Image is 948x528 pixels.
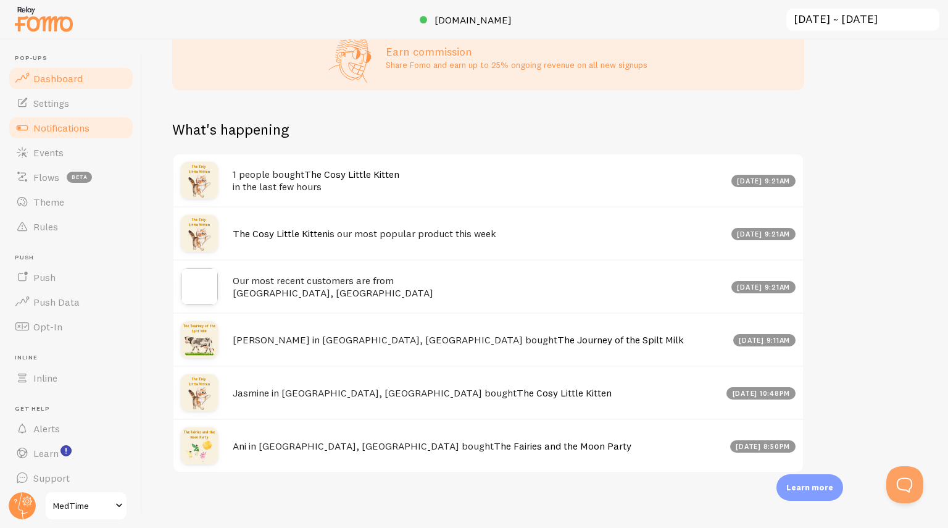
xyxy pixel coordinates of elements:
[304,168,399,180] a: The Cosy Little Kitten
[7,416,135,441] a: Alerts
[786,482,833,493] p: Learn more
[233,168,724,193] h4: 1 people bought in the last few hours
[53,498,112,513] span: MedTime
[33,97,69,109] span: Settings
[233,227,328,240] a: The Cosy Little Kitten
[33,296,80,308] span: Push Data
[7,265,135,290] a: Push
[15,54,135,62] span: Pop-ups
[386,59,647,71] p: Share Fomo and earn up to 25% ongoing revenue on all new signups
[44,491,128,521] a: MedTime
[33,196,64,208] span: Theme
[15,405,135,413] span: Get Help
[7,140,135,165] a: Events
[517,387,612,399] a: The Cosy Little Kitten
[730,440,796,453] div: [DATE] 8:50pm
[7,66,135,91] a: Dashboard
[776,474,843,501] div: Learn more
[233,274,724,300] h4: Our most recent customers are from [GEOGRAPHIC_DATA], [GEOGRAPHIC_DATA]
[731,175,796,187] div: [DATE] 9:21am
[33,122,89,134] span: Notifications
[33,171,59,183] span: Flows
[60,445,72,456] svg: <p>Watch New Feature Tutorials!</p>
[233,387,719,400] h4: Jasmine in [GEOGRAPHIC_DATA], [GEOGRAPHIC_DATA] bought
[7,466,135,490] a: Support
[726,387,796,400] div: [DATE] 10:48pm
[886,466,923,503] iframe: Help Scout Beacon - Open
[494,440,631,452] a: The Fairies and the Moon Party
[33,321,62,333] span: Opt-In
[33,220,58,233] span: Rules
[233,227,724,240] h4: is our most popular product this week
[33,271,56,283] span: Push
[33,422,60,435] span: Alerts
[7,115,135,140] a: Notifications
[7,314,135,339] a: Opt-In
[733,334,796,346] div: [DATE] 9:11am
[7,91,135,115] a: Settings
[15,354,135,362] span: Inline
[731,228,796,240] div: [DATE] 9:21am
[731,281,796,293] div: [DATE] 9:21am
[33,447,59,459] span: Learn
[233,333,726,346] h4: [PERSON_NAME] in [GEOGRAPHIC_DATA], [GEOGRAPHIC_DATA] bought
[33,372,57,384] span: Inline
[7,165,135,190] a: Flows beta
[33,146,64,159] span: Events
[172,120,289,139] h2: What's happening
[33,472,70,484] span: Support
[386,44,647,59] h3: Earn commission
[33,72,83,85] span: Dashboard
[67,172,92,183] span: beta
[233,440,723,453] h4: Ani in [GEOGRAPHIC_DATA], [GEOGRAPHIC_DATA] bought
[7,366,135,390] a: Inline
[7,190,135,214] a: Theme
[13,3,75,35] img: fomo-relay-logo-orange.svg
[15,254,135,262] span: Push
[7,290,135,314] a: Push Data
[557,333,684,346] a: The Journey of the Spilt Milk
[7,214,135,239] a: Rules
[7,441,135,466] a: Learn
